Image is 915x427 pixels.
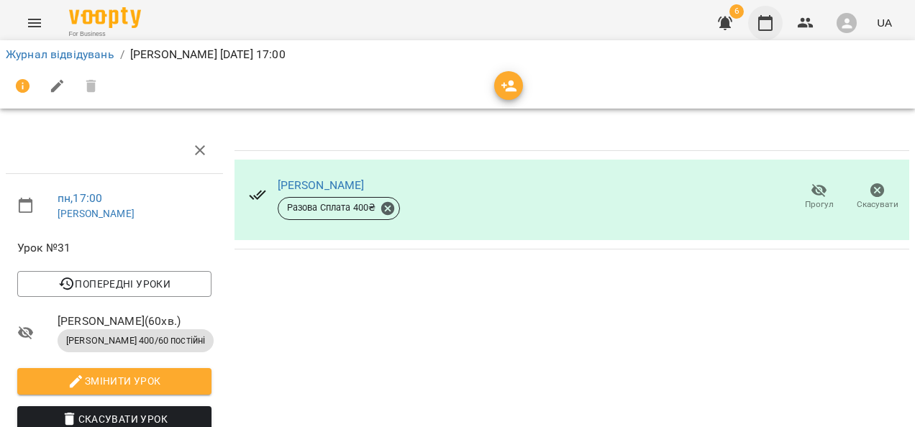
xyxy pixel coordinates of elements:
[58,208,135,219] a: [PERSON_NAME]
[120,46,124,63] li: /
[278,197,401,220] div: Разова Сплата 400₴
[805,198,834,211] span: Прогул
[58,191,102,205] a: пн , 17:00
[69,7,141,28] img: Voopty Logo
[58,313,211,330] span: [PERSON_NAME] ( 60 хв. )
[29,372,200,390] span: Змінити урок
[877,15,892,30] span: UA
[17,368,211,394] button: Змінити урок
[278,178,365,192] a: [PERSON_NAME]
[69,29,141,39] span: For Business
[790,177,848,217] button: Прогул
[130,46,286,63] p: [PERSON_NAME] [DATE] 17:00
[857,198,898,211] span: Скасувати
[278,201,385,214] span: Разова Сплата 400 ₴
[6,47,114,61] a: Журнал відвідувань
[17,239,211,257] span: Урок №31
[58,334,214,347] span: [PERSON_NAME] 400/60 постійні
[6,46,909,63] nav: breadcrumb
[17,271,211,297] button: Попередні уроки
[848,177,906,217] button: Скасувати
[17,6,52,40] button: Menu
[729,4,744,19] span: 6
[29,275,200,293] span: Попередні уроки
[871,9,898,36] button: UA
